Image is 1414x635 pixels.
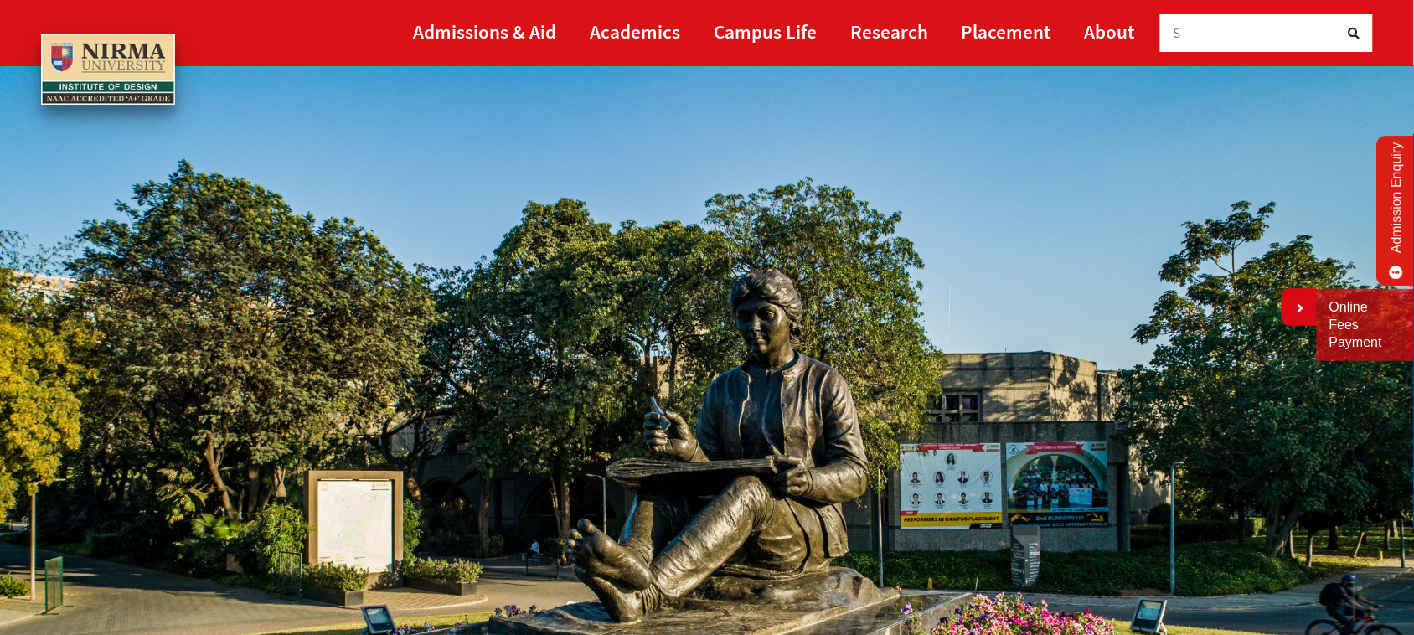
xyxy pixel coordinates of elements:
a: Online Fees Payment [1329,299,1401,351]
img: main_logo [41,34,175,106]
a: Academics [590,13,680,50]
span: S [1174,23,1182,42]
a: Placement [962,13,1051,50]
a: Admissions & Aid [413,13,556,50]
a: Campus Life [714,13,817,50]
a: About [1085,13,1135,50]
a: Research [850,13,928,50]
